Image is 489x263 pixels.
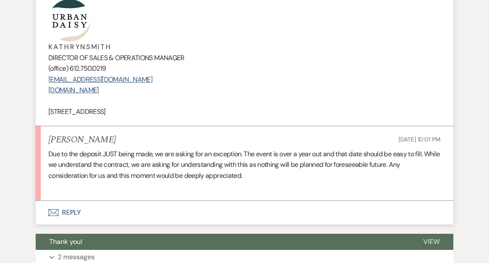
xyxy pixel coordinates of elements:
p: Due to the deposit JUST being made, we are asking for an exception. The event is over a year out ... [48,149,441,181]
button: Thank you! [36,234,410,250]
button: View [410,234,453,250]
span: (office) 612.750.0219 [48,64,106,73]
p: 2 messages [58,252,95,263]
span: [STREET_ADDRESS] [48,107,106,116]
h5: [PERSON_NAME] [48,135,116,145]
span: DIRECTOR OF SALES & OPERATIONS MANAGER [48,53,185,62]
span: Thank you! [49,237,82,246]
button: Reply [36,201,453,224]
a: [DOMAIN_NAME] [48,86,99,94]
a: [EMAIL_ADDRESS][DOMAIN_NAME] [48,75,152,84]
span: [DATE] 10:01 PM [399,136,441,143]
span: View [423,237,440,246]
span: K A T H R Y N S M I T H [48,42,110,51]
